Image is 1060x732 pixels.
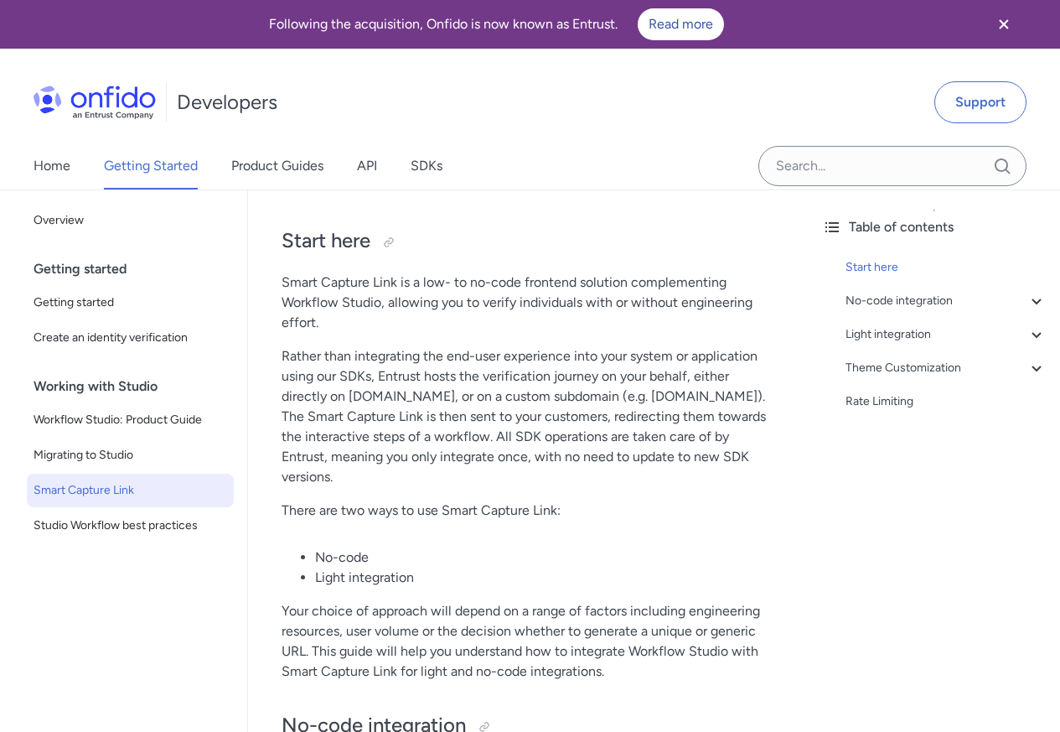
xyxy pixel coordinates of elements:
[34,410,227,430] span: Workflow Studio: Product Guide
[973,3,1035,45] button: Close banner
[27,439,234,472] a: Migrating to Studio
[282,346,775,487] p: Rather than integrating the end-user experience into your system or application using our SDKs, E...
[758,146,1026,186] input: Onfido search input field
[34,516,227,536] span: Studio Workflow best practices
[34,210,227,231] span: Overview
[315,548,775,568] li: No-code
[34,328,227,348] span: Create an identity verification
[231,143,323,189] a: Product Guides
[845,291,1047,311] a: No-code integration
[638,8,724,40] a: Read more
[27,403,234,437] a: Workflow Studio: Product Guide
[34,143,70,189] a: Home
[34,252,240,286] div: Getting started
[27,474,234,507] a: Smart Capture Link
[20,8,973,40] div: Following the acquisition, Onfido is now known as Entrust.
[822,217,1047,237] div: Table of contents
[27,286,234,319] a: Getting started
[34,86,156,119] img: Onfido Logo
[845,324,1047,345] a: Light integration
[282,273,775,333] p: Smart Capture Link is a low- to no-code frontend solution complementing Workflow Studio, allowing...
[845,358,1047,378] a: Theme Customization
[27,204,234,237] a: Overview
[27,509,234,543] a: Studio Workflow best practices
[845,257,1047,278] a: Start here
[315,568,775,588] li: Light integration
[34,445,227,465] span: Migrating to Studio
[27,321,234,355] a: Create an identity verification
[282,227,775,256] h2: Start here
[104,143,198,189] a: Getting Started
[994,14,1014,34] svg: Close banner
[34,293,227,313] span: Getting started
[282,601,775,682] p: Your choice of approach will depend on a range of factors including engineering resources, user v...
[34,480,227,501] span: Smart Capture Link
[34,370,240,403] div: Working with Studio
[357,143,377,189] a: API
[282,501,775,521] p: There are two ways to use Smart Capture Link:
[177,89,277,116] h1: Developers
[934,81,1026,123] a: Support
[411,143,442,189] a: SDKs
[845,392,1047,412] a: Rate Limiting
